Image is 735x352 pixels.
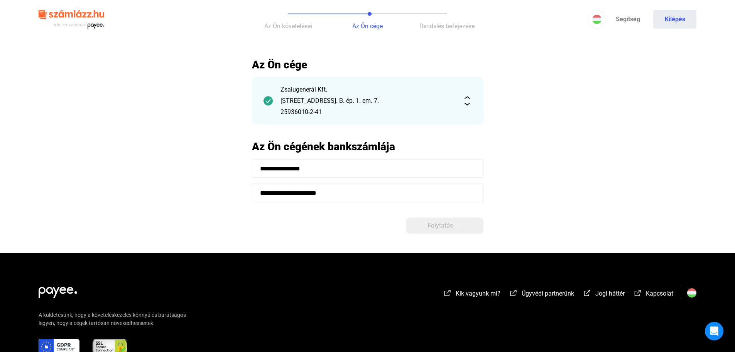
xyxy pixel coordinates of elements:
[252,140,483,153] h2: Az Ön cégének bankszámlája
[252,58,483,71] h2: Az Ön cége
[463,96,472,105] img: expand
[39,7,104,32] img: szamlazzhu-logo
[280,85,455,94] div: Zsalugenerál Kft.
[592,15,602,24] img: HU
[280,96,455,105] div: [STREET_ADDRESS]. B. ép. 1. em. 7.
[264,96,273,105] img: checkmark-darker-green-circle
[406,218,483,234] button: Folytatásarrow-right-white
[595,290,625,297] span: Jogi háttér
[687,288,696,298] img: HU.svg
[633,291,673,298] a: external-link-whiteKapcsolat
[509,291,574,298] a: external-link-whiteÜgyvédi partnerünk
[453,224,462,228] img: arrow-right-white
[606,10,649,29] a: Segítség
[522,290,574,297] span: Ügyvédi partnerünk
[427,221,453,230] span: Folytatás
[419,22,475,30] span: Rendelés befejezése
[443,289,452,297] img: external-link-white
[653,10,696,29] button: Kilépés
[456,290,500,297] span: Kik vagyunk mi?
[352,22,383,30] span: Az Ön cége
[280,107,455,117] div: 25936010-2-41
[705,322,723,340] div: Open Intercom Messenger
[588,10,606,29] button: HU
[509,289,518,297] img: external-link-white
[583,291,625,298] a: external-link-whiteJogi háttér
[443,291,500,298] a: external-link-whiteKik vagyunk mi?
[39,282,77,298] img: white-payee-white-dot.svg
[633,289,642,297] img: external-link-white
[646,290,673,297] span: Kapcsolat
[264,22,312,30] span: Az Ön követelései
[583,289,592,297] img: external-link-white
